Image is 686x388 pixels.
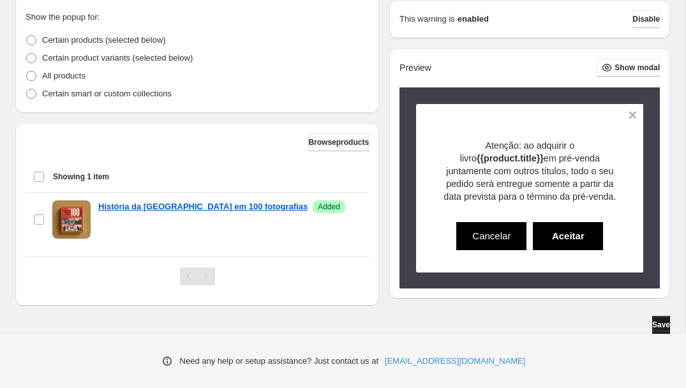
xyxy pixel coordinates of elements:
a: História da [GEOGRAPHIC_DATA] em 100 fotografias [98,200,308,213]
span: Disable [632,14,660,24]
strong: {{product.title}} [477,153,544,163]
h2: Preview [399,63,431,73]
button: Save [652,316,670,334]
img: História da América Latina em 100 fotografias [52,200,91,239]
p: Certain smart or custom collections [42,87,172,100]
span: Browse products [308,137,369,147]
span: Show the popup for: [26,12,100,22]
span: Save [652,320,670,330]
button: Disable [632,10,660,28]
a: [EMAIL_ADDRESS][DOMAIN_NAME] [385,355,525,368]
span: Certain product variants (selected below) [42,53,193,63]
span: Added [318,202,340,212]
button: Browseproducts [308,133,369,151]
span: Showing 1 item [53,172,109,182]
span: Show modal [615,63,660,73]
nav: Pagination [180,267,215,285]
p: Atenção: ao adquirir o livro em pré-venda juntamente com outros títulos, todo o seu pedido será e... [438,139,622,203]
p: This warning is [399,13,455,26]
button: Aceitar [533,222,603,250]
button: Cancelar [456,222,526,250]
p: All products [42,70,86,82]
strong: enabled [458,13,489,26]
span: Certain products (selected below) [42,35,166,45]
button: Show modal [597,59,660,77]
